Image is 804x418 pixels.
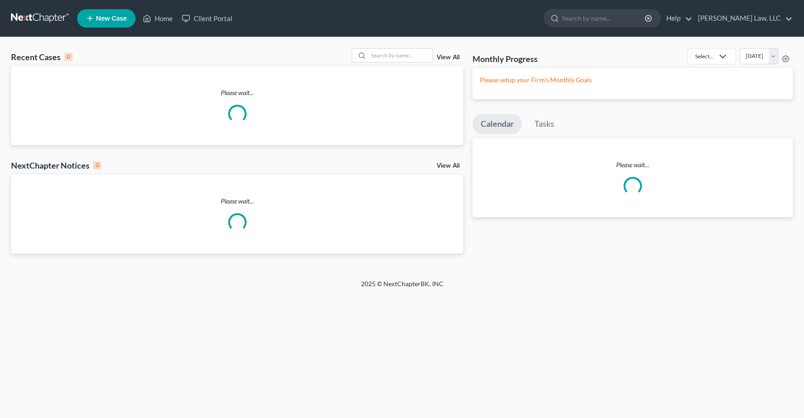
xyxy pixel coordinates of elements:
div: Recent Cases [11,51,73,62]
a: Calendar [472,114,522,134]
a: Client Portal [177,10,237,27]
div: 0 [64,53,73,61]
p: Please wait... [472,160,793,169]
p: Please wait... [11,88,463,97]
a: Tasks [526,114,562,134]
div: 2025 © NextChapterBK, INC [141,279,664,296]
a: Home [138,10,177,27]
p: Please wait... [11,197,463,206]
input: Search by name... [368,49,433,62]
a: View All [437,54,460,61]
div: NextChapter Notices [11,160,101,171]
span: New Case [96,15,127,22]
h3: Monthly Progress [472,53,538,64]
div: Select... [695,52,714,60]
a: [PERSON_NAME] Law, LLC [693,10,793,27]
p: Please setup your Firm's Monthly Goals [480,75,786,85]
a: View All [437,163,460,169]
input: Search by name... [562,10,646,27]
a: Help [662,10,692,27]
div: 0 [93,161,101,169]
